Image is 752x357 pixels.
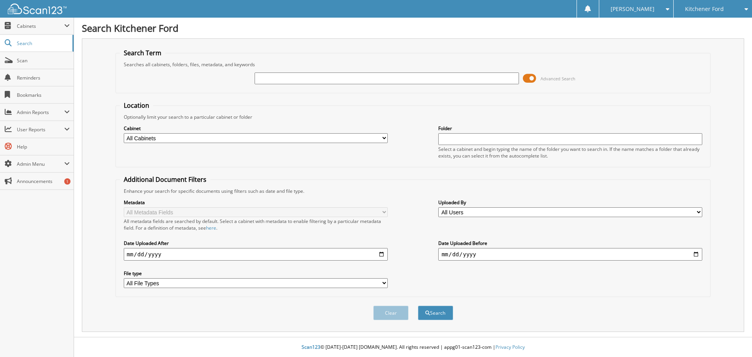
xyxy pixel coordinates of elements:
[124,125,388,132] label: Cabinet
[495,344,525,350] a: Privacy Policy
[373,306,409,320] button: Clear
[74,338,752,357] div: © [DATE]-[DATE] [DOMAIN_NAME]. All rights reserved | appg01-scan123-com |
[124,199,388,206] label: Metadata
[17,23,64,29] span: Cabinets
[438,240,702,246] label: Date Uploaded Before
[124,218,388,231] div: All metadata fields are searched by default. Select a cabinet with metadata to enable filtering b...
[206,225,216,231] a: here
[418,306,453,320] button: Search
[17,126,64,133] span: User Reports
[120,101,153,110] legend: Location
[82,22,744,34] h1: Search Kitchener Ford
[120,49,165,57] legend: Search Term
[17,40,69,47] span: Search
[438,199,702,206] label: Uploaded By
[17,74,70,81] span: Reminders
[17,92,70,98] span: Bookmarks
[8,4,67,14] img: scan123-logo-white.svg
[17,178,70,185] span: Announcements
[124,248,388,261] input: start
[124,270,388,277] label: File type
[685,7,724,11] span: Kitchener Ford
[438,125,702,132] label: Folder
[120,188,707,194] div: Enhance your search for specific documents using filters such as date and file type.
[120,61,707,68] div: Searches all cabinets, folders, files, metadata, and keywords
[17,57,70,64] span: Scan
[17,143,70,150] span: Help
[438,146,702,159] div: Select a cabinet and begin typing the name of the folder you want to search in. If the name match...
[540,76,575,82] span: Advanced Search
[17,109,64,116] span: Admin Reports
[438,248,702,261] input: end
[120,114,707,120] div: Optionally limit your search to a particular cabinet or folder
[120,175,210,184] legend: Additional Document Filters
[611,7,654,11] span: [PERSON_NAME]
[124,240,388,246] label: Date Uploaded After
[17,161,64,167] span: Admin Menu
[64,178,70,185] div: 1
[302,344,320,350] span: Scan123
